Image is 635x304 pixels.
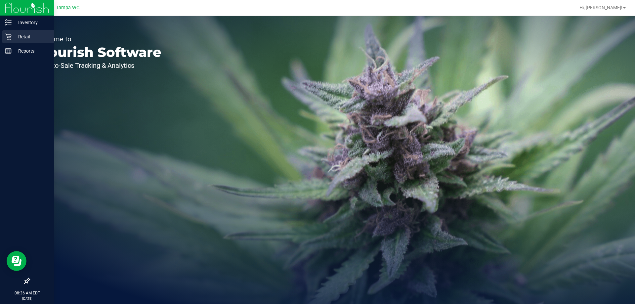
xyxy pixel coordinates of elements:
[12,47,51,55] p: Reports
[5,33,12,40] inline-svg: Retail
[36,62,161,69] p: Seed-to-Sale Tracking & Analytics
[7,251,26,271] iframe: Resource center
[3,290,51,296] p: 08:36 AM EDT
[3,296,51,301] p: [DATE]
[36,46,161,59] p: Flourish Software
[5,48,12,54] inline-svg: Reports
[5,19,12,26] inline-svg: Inventory
[579,5,622,10] span: Hi, [PERSON_NAME]!
[56,5,79,11] span: Tampa WC
[12,19,51,26] p: Inventory
[36,36,161,42] p: Welcome to
[12,33,51,41] p: Retail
